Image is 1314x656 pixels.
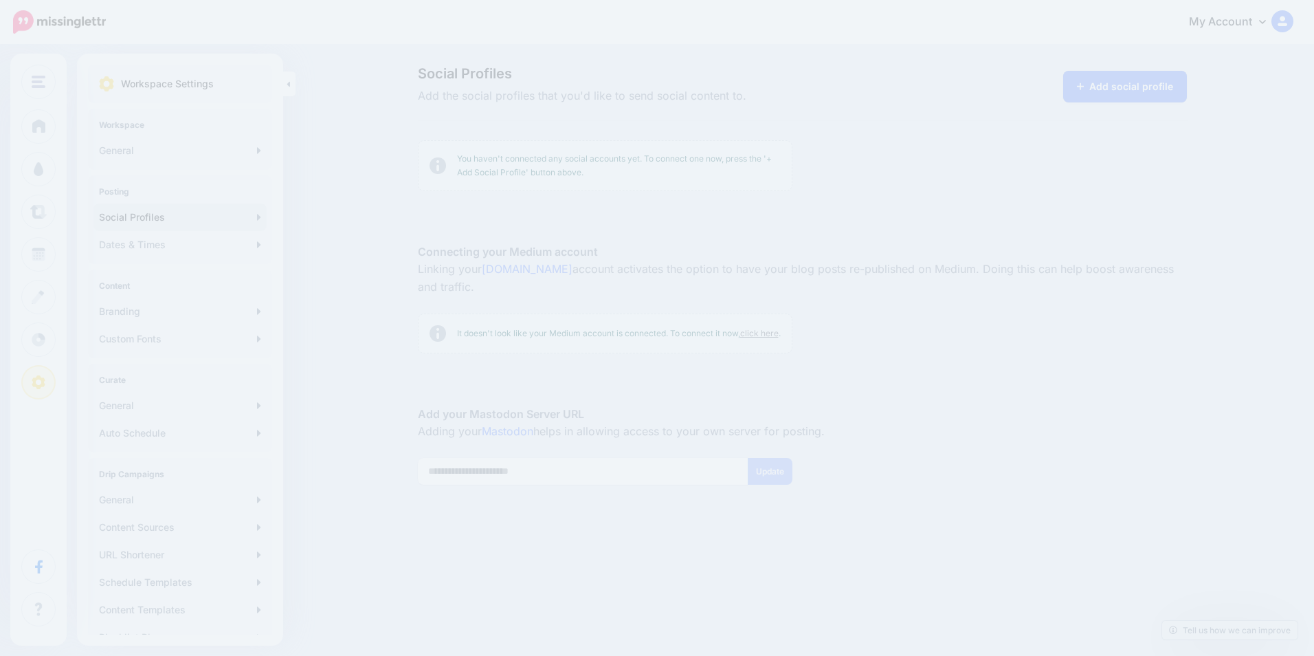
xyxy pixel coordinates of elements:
a: Dates & Times [93,231,267,259]
a: My Account [1175,6,1293,39]
button: Update [748,458,792,485]
h4: Drip Campaigns [99,469,261,479]
span: Social Profiles [418,67,924,80]
a: Branding [93,298,267,325]
h4: Content [99,281,261,291]
a: Tell us how we can improve [1162,621,1298,639]
a: Add social profile [1063,71,1188,102]
a: Social Profiles [93,204,267,231]
p: Linking your account activates the option to have your blog posts re-published on Medium. Doing t... [418,261,1188,296]
a: General [93,137,267,164]
img: Missinglettr [13,10,106,34]
a: URL Shortener [93,541,267,569]
p: You haven't connected any social accounts yet. To connect one now, press the '+ Add Social Profil... [457,152,781,179]
h5: Connecting your Medium account [418,243,1188,261]
p: Adding your helps in allowing access to your own server for posting. [418,423,1188,441]
img: info-circle-grey.png [430,325,446,342]
a: Custom Fonts [93,325,267,353]
p: It doesn't look like your Medium account is connected. To connect it now, . [457,327,781,340]
a: Content Sources [93,514,267,541]
h4: Posting [99,186,261,197]
img: menu.png [32,76,45,88]
a: click here [740,328,779,338]
a: General [93,486,267,514]
a: Auto Schedule [93,419,267,447]
p: Workspace Settings [121,76,214,92]
a: Blacklist Phrases [93,624,267,651]
h5: Add your Mastodon Server URL [418,406,1188,423]
h4: Curate [99,375,261,385]
a: Mastodon [482,424,533,438]
a: [DOMAIN_NAME] [482,262,572,276]
img: info-circle-grey.png [430,157,446,174]
a: Schedule Templates [93,569,267,596]
h4: Workspace [99,120,261,130]
a: General [93,392,267,419]
span: Add the social profiles that you'd like to send social content to. [418,87,924,105]
a: Content Templates [93,596,267,624]
img: settings.png [99,76,114,91]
